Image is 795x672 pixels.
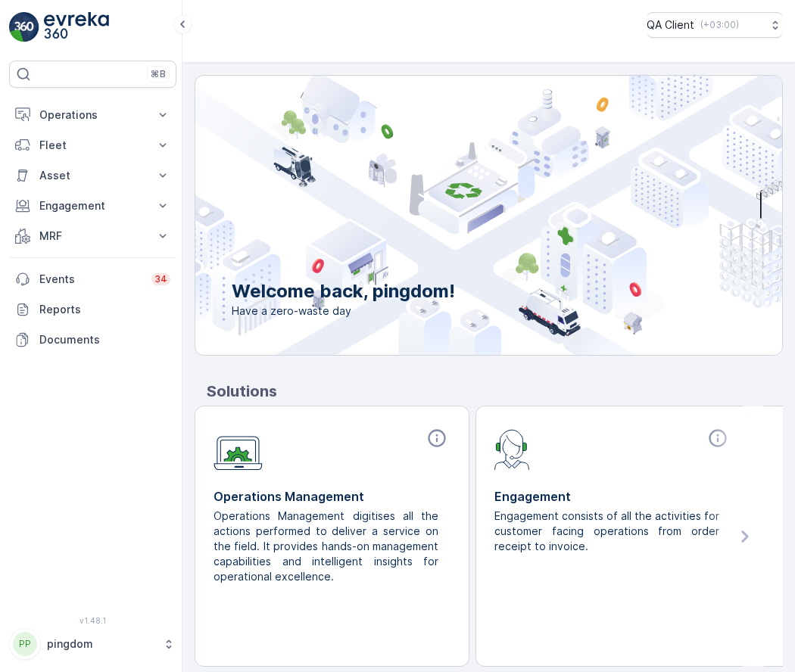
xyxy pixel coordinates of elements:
[9,264,176,294] a: Events34
[207,380,783,403] p: Solutions
[47,636,155,652] p: pingdom
[39,302,170,317] p: Reports
[39,229,146,244] p: MRF
[9,221,176,251] button: MRF
[214,509,438,584] p: Operations Management digitises all the actions performed to deliver a service on the field. It p...
[44,12,109,42] img: logo_light-DOdMpM7g.png
[700,19,739,31] p: ( +03:00 )
[127,76,782,355] img: city illustration
[39,168,146,183] p: Asset
[13,632,37,656] div: PP
[9,160,176,191] button: Asset
[9,12,39,42] img: logo
[9,628,176,660] button: PPpingdom
[151,68,166,80] p: ⌘B
[39,198,146,213] p: Engagement
[39,332,170,347] p: Documents
[232,303,455,319] span: Have a zero-waste day
[9,325,176,355] a: Documents
[214,487,450,506] p: Operations Management
[494,428,530,470] img: module-icon
[39,138,146,153] p: Fleet
[9,294,176,325] a: Reports
[494,509,719,554] p: Engagement consists of all the activities for customer facing operations from order receipt to in...
[154,273,167,285] p: 34
[494,487,731,506] p: Engagement
[9,616,176,625] span: v 1.48.1
[214,428,263,471] img: module-icon
[9,130,176,160] button: Fleet
[232,279,455,303] p: Welcome back, pingdom!
[647,17,694,33] p: QA Client
[647,12,783,38] button: QA Client(+03:00)
[39,107,146,123] p: Operations
[9,100,176,130] button: Operations
[9,191,176,221] button: Engagement
[39,272,142,287] p: Events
